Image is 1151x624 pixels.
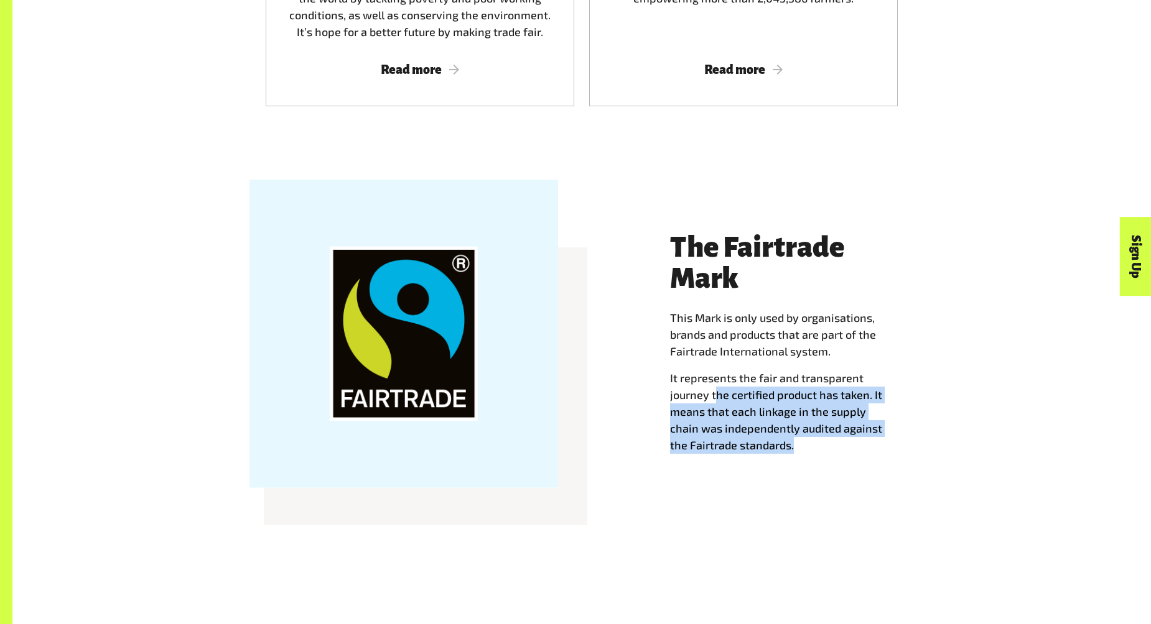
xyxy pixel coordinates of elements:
[670,370,914,454] p: It represents the fair and transparent journey the certified product has taken. It means that eac...
[281,63,559,76] span: Read more
[670,310,914,360] p: This Mark is only used by organisations, brands and products that are part of the Fairtrade Inter...
[670,232,914,294] h3: The Fairtrade Mark
[604,63,883,76] span: Read more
